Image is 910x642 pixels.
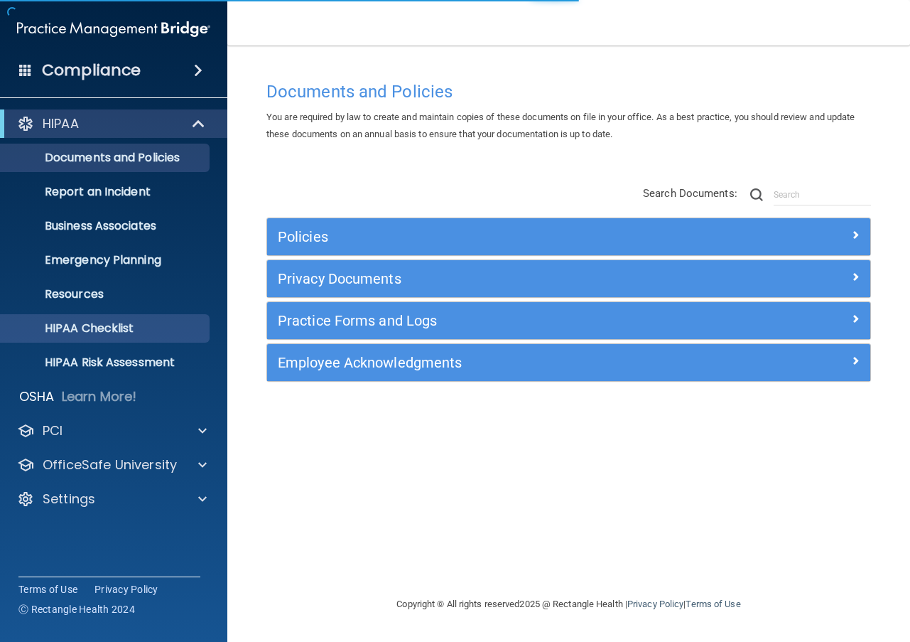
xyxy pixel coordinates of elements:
a: Privacy Policy [627,599,683,609]
h5: Practice Forms and Logs [278,313,709,328]
p: PCI [43,422,63,439]
span: You are required by law to create and maintain copies of these documents on file in your office. ... [266,112,855,139]
p: Business Associates [9,219,203,233]
p: OSHA [19,388,55,405]
p: HIPAA [43,115,79,132]
p: HIPAA Checklist [9,321,203,336]
p: Documents and Policies [9,151,203,165]
p: Report an Incident [9,185,203,199]
p: Settings [43,491,95,508]
a: Privacy Documents [278,267,860,290]
a: HIPAA [17,115,206,132]
h5: Policies [278,229,709,245]
h5: Privacy Documents [278,271,709,287]
a: Employee Acknowledgments [278,351,860,374]
a: OfficeSafe University [17,456,207,474]
span: Ⓒ Rectangle Health 2024 [18,602,135,616]
a: Terms of Use [686,599,740,609]
p: Emergency Planning [9,253,203,267]
h5: Employee Acknowledgments [278,355,709,370]
h4: Documents and Policies [266,82,871,101]
img: PMB logo [17,15,210,43]
a: Policies [278,225,860,248]
p: OfficeSafe University [43,456,177,474]
p: Resources [9,287,203,301]
p: HIPAA Risk Assessment [9,355,203,370]
a: PCI [17,422,207,439]
div: Copyright © All rights reserved 2025 @ Rectangle Health | | [310,582,828,627]
span: Search Documents: [643,187,737,200]
p: Learn More! [62,388,137,405]
h4: Compliance [42,60,141,80]
a: Privacy Policy [94,582,158,596]
a: Settings [17,491,207,508]
input: Search [774,184,871,205]
a: Terms of Use [18,582,77,596]
a: Practice Forms and Logs [278,309,860,332]
img: ic-search.3b580494.png [750,188,763,201]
